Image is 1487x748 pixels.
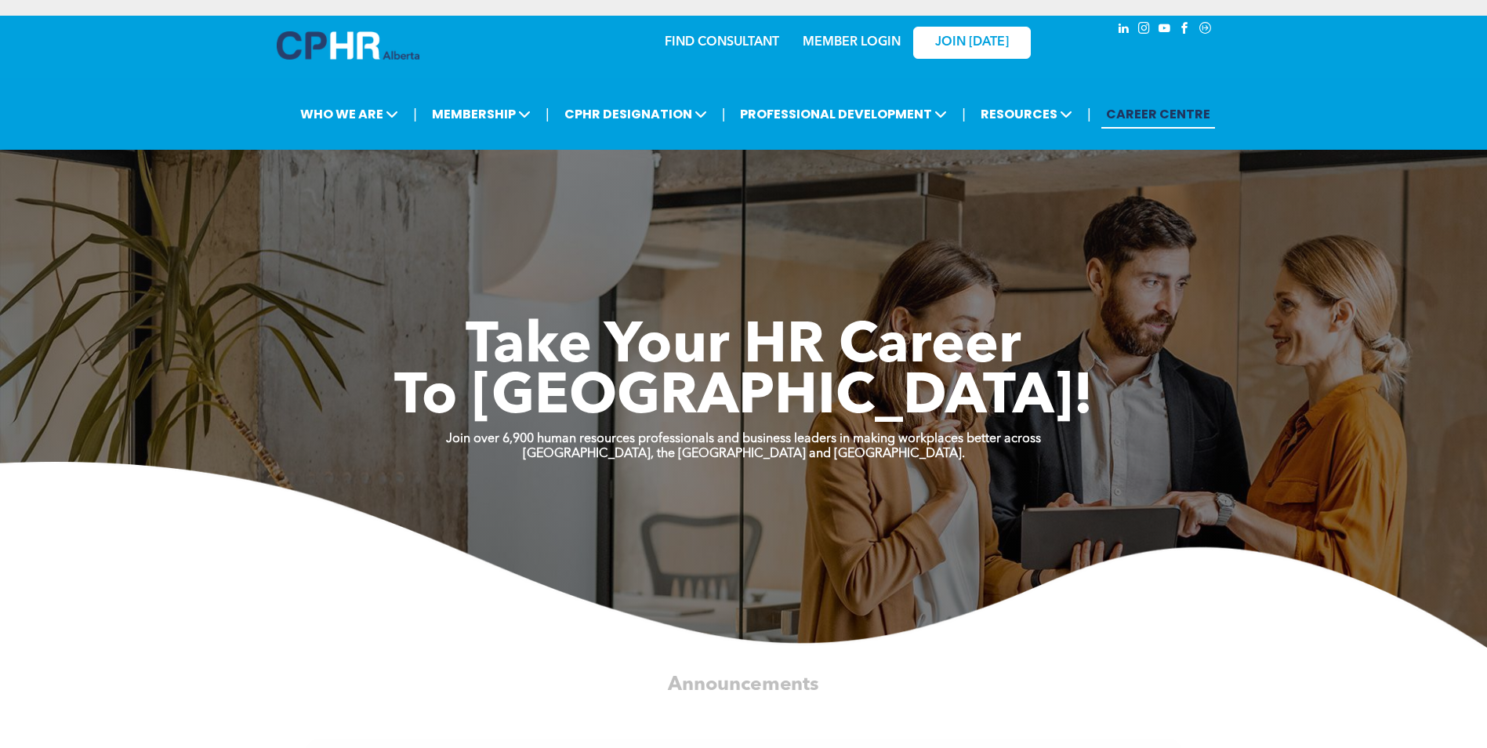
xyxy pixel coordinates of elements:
a: facebook [1177,20,1194,41]
a: JOIN [DATE] [913,27,1031,59]
span: MEMBERSHIP [427,100,535,129]
a: CAREER CENTRE [1101,100,1215,129]
li: | [722,98,726,130]
img: A blue and white logo for cp alberta [277,31,419,60]
a: Social network [1197,20,1214,41]
strong: Join over 6,900 human resources professionals and business leaders in making workplaces better ac... [446,433,1041,445]
a: youtube [1156,20,1173,41]
a: instagram [1136,20,1153,41]
span: PROFESSIONAL DEVELOPMENT [735,100,952,129]
li: | [1087,98,1091,130]
span: CPHR DESIGNATION [560,100,712,129]
span: Take Your HR Career [466,319,1021,376]
a: FIND CONSULTANT [665,36,779,49]
span: To [GEOGRAPHIC_DATA]! [394,370,1093,427]
span: WHO WE ARE [296,100,403,129]
span: RESOURCES [976,100,1077,129]
li: | [546,98,549,130]
span: JOIN [DATE] [935,35,1009,50]
a: MEMBER LOGIN [803,36,901,49]
li: | [413,98,417,130]
a: linkedin [1115,20,1133,41]
li: | [962,98,966,130]
span: Announcements [668,675,818,695]
strong: [GEOGRAPHIC_DATA], the [GEOGRAPHIC_DATA] and [GEOGRAPHIC_DATA]. [523,448,965,460]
